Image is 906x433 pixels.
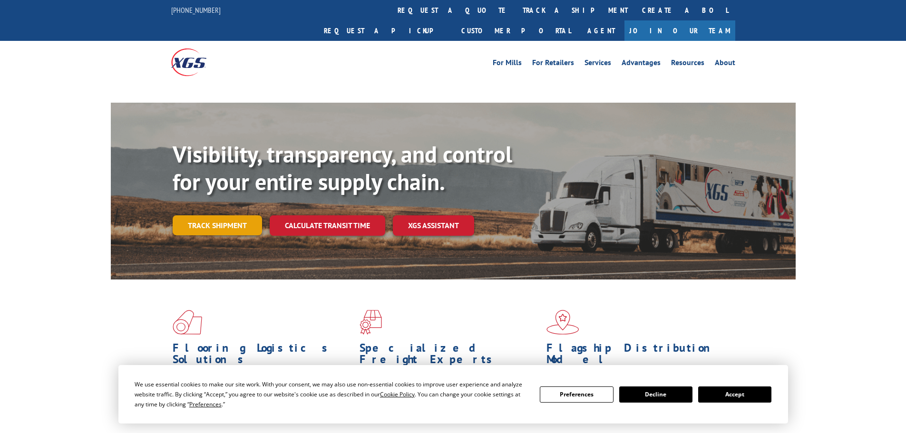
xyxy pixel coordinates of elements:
[118,365,788,423] div: Cookie Consent Prompt
[360,310,382,335] img: xgs-icon-focused-on-flooring-red
[585,59,611,69] a: Services
[540,386,613,403] button: Preferences
[671,59,704,69] a: Resources
[270,215,385,236] a: Calculate transit time
[698,386,771,403] button: Accept
[189,400,222,408] span: Preferences
[171,5,221,15] a: [PHONE_NUMBER]
[546,342,726,370] h1: Flagship Distribution Model
[380,390,415,398] span: Cookie Policy
[317,20,454,41] a: Request a pickup
[360,342,539,370] h1: Specialized Freight Experts
[393,215,474,236] a: XGS ASSISTANT
[624,20,735,41] a: Join Our Team
[715,59,735,69] a: About
[173,310,202,335] img: xgs-icon-total-supply-chain-intelligence-red
[135,379,528,409] div: We use essential cookies to make our site work. With your consent, we may also use non-essential ...
[578,20,624,41] a: Agent
[619,386,692,403] button: Decline
[546,310,579,335] img: xgs-icon-flagship-distribution-model-red
[532,59,574,69] a: For Retailers
[173,215,262,235] a: Track shipment
[622,59,661,69] a: Advantages
[454,20,578,41] a: Customer Portal
[173,139,512,196] b: Visibility, transparency, and control for your entire supply chain.
[173,342,352,370] h1: Flooring Logistics Solutions
[493,59,522,69] a: For Mills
